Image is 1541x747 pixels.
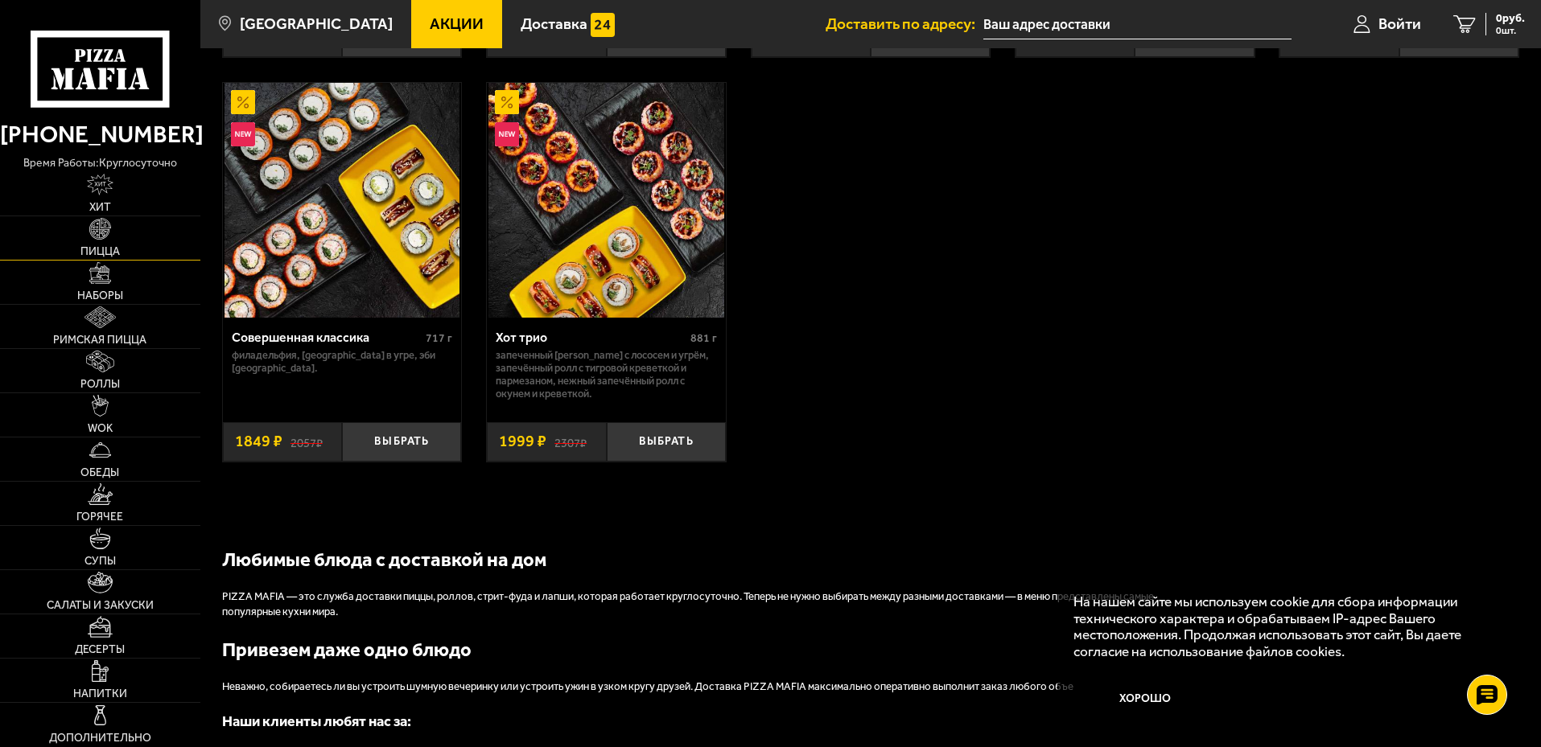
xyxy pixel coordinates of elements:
input: Ваш адрес доставки [983,10,1292,39]
p: Неважно, собираетесь ли вы устроить шумную вечеринку или устроить ужин в узком кругу друзей. Дост... [222,679,1188,695]
img: Хот трио [488,83,723,318]
span: Наши клиенты любят нас за: [222,712,411,730]
b: Привезем даже одно блюдо [222,638,472,661]
span: Горячее [76,511,123,523]
s: 2057 ₽ [290,433,323,449]
span: 0 руб. [1496,13,1525,24]
span: 1849 ₽ [235,433,282,449]
p: Запеченный [PERSON_NAME] с лососем и угрём, Запечённый ролл с тигровой креветкой и пармезаном, Не... [496,349,717,400]
img: Акционный [231,90,255,114]
span: [GEOGRAPHIC_DATA] [240,16,393,31]
a: АкционныйНовинкаХот трио [487,83,726,318]
span: Пицца [80,246,120,257]
div: Совершенная классика [232,330,422,345]
b: Любимые блюда с доставкой на дом [222,548,546,571]
span: Супы [84,556,116,567]
span: Доставка [521,16,587,31]
span: Войти [1378,16,1421,31]
span: Наборы [77,290,123,302]
div: Хот трио [496,330,686,345]
img: Совершенная классика [225,83,459,318]
span: Напитки [73,688,127,700]
span: 0 шт. [1496,26,1525,35]
span: Римская пицца [53,335,146,346]
img: 15daf4d41897b9f0e9f617042186c801.svg [591,13,615,37]
s: 2307 ₽ [554,433,587,449]
span: WOK [88,423,113,434]
span: Салаты и закуски [47,600,154,611]
button: Выбрать [607,422,726,462]
span: Обеды [80,467,119,478]
span: Дополнительно [49,733,151,744]
span: Десерты [75,644,125,655]
button: Выбрать [342,422,461,462]
p: На нашем сайте мы используем cookie для сбора информации технического характера и обрабатываем IP... [1073,593,1494,660]
span: Акции [430,16,484,31]
button: Хорошо [1073,675,1218,724]
img: Акционный [495,90,519,114]
span: Роллы [80,379,120,390]
a: АкционныйНовинкаСовершенная классика [223,83,462,318]
img: Новинка [495,122,519,146]
img: Новинка [231,122,255,146]
span: 881 г [690,331,717,345]
p: Филадельфия, [GEOGRAPHIC_DATA] в угре, Эби [GEOGRAPHIC_DATA]. [232,349,453,375]
span: Хит [89,202,111,213]
p: PIZZA MAFIA — это служба доставки пиццы, роллов, стрит-фуда и лапши, которая работает круглосуточ... [222,589,1188,620]
span: 1999 ₽ [499,433,546,449]
span: Доставить по адресу: [826,16,983,31]
span: 717 г [426,331,452,345]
